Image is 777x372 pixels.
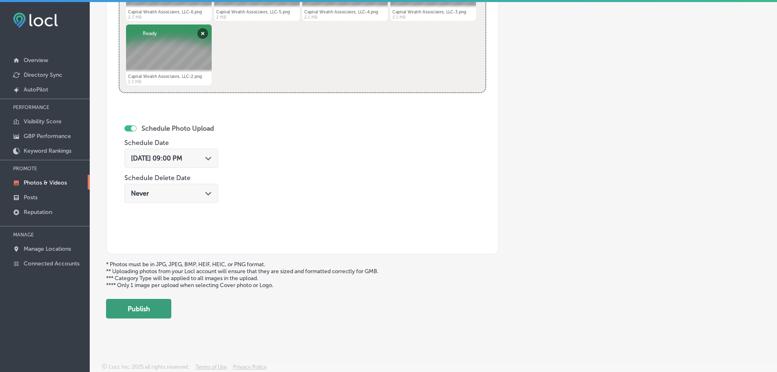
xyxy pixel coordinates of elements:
p: Overview [24,57,48,64]
img: fda3e92497d09a02dc62c9cd864e3231.png [13,13,58,28]
p: Locl, Inc. 2025 all rights reserved. [109,364,189,370]
p: GBP Performance [24,133,71,140]
p: Keyword Rankings [24,147,71,154]
p: Visibility Score [24,118,62,125]
span: [DATE] 09:00 PM [131,154,182,162]
label: Schedule Delete Date [124,174,190,182]
p: Photos & Videos [24,179,67,186]
p: Posts [24,194,38,201]
button: Publish [106,299,171,319]
p: * Photos must be in JPG, JPEG, BMP, HEIF, HEIC, or PNG format. ** Uploading photos from your Locl... [106,261,761,289]
p: AutoPilot [24,86,48,93]
p: Manage Locations [24,245,71,252]
p: Connected Accounts [24,260,80,267]
label: Schedule Photo Upload [142,125,214,132]
span: Never [131,189,149,197]
p: Reputation [24,209,52,216]
p: Directory Sync [24,71,62,78]
label: Schedule Date [124,139,169,147]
